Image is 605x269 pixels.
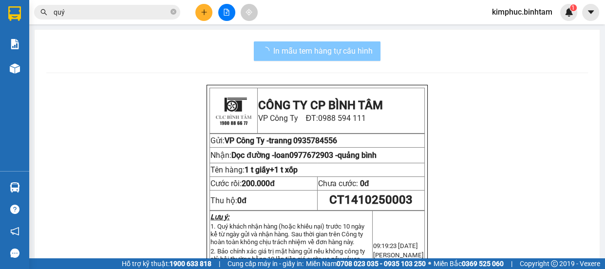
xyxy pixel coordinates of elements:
[210,196,246,205] span: Thu hộ:
[170,9,176,15] span: close-circle
[484,6,560,18] span: kimphuc.binhtam
[223,9,230,16] span: file-add
[170,8,176,17] span: close-circle
[360,179,369,188] span: 0đ
[4,56,18,65] span: Gửi:
[269,136,292,145] span: tranng
[551,260,558,267] span: copyright
[565,8,573,17] img: icon-new-feature
[273,45,373,57] span: In mẫu tem hàng tự cấu hình
[258,114,366,123] span: VP Công Ty ĐT:
[35,34,128,53] span: VP Công Ty ĐT:
[211,89,255,133] img: logo
[237,196,246,205] strong: 0đ
[373,251,424,259] span: [PERSON_NAME]
[570,4,577,11] sup: 1
[83,68,131,77] span: 0977672903 -
[231,151,338,160] span: Dọc đường -
[210,223,364,246] span: 1. Quý khách nhận hàng (hoặc khiếu nại) trước 10 ngày kể từ ngày gửi và nhận hàng. Sau thời gian ...
[35,5,132,33] strong: CÔNG TY CP BÌNH TÂM
[8,6,21,21] img: logo-vxr
[122,258,211,269] span: Hỗ trợ kỹ thuật:
[338,151,377,160] span: quảng bình
[40,9,47,16] span: search
[87,56,131,65] span: 0935784556
[10,63,20,74] img: warehouse-icon
[241,4,258,21] button: aim
[245,165,298,174] span: 1 t giấy+1 t xốp
[4,68,131,77] span: Nhận:
[201,9,208,16] span: plus
[10,205,19,214] span: question-circle
[68,68,131,77] span: loan
[434,258,504,269] span: Miền Bắc
[289,151,338,160] span: 0977672903 -
[10,39,20,49] img: solution-icon
[262,47,273,55] span: loading
[54,7,169,18] input: Tìm tên, số ĐT hoặc mã đơn
[258,98,383,112] strong: CÔNG TY CP BÌNH TÂM
[25,68,131,77] span: Dọc đường -
[4,7,33,51] img: logo
[274,151,338,160] span: loan
[586,8,595,17] span: caret-down
[329,193,413,207] span: CT1410250003
[318,179,369,188] span: Chưa cước:
[337,260,426,268] strong: 0708 023 035 - 0935 103 250
[428,262,431,266] span: ⚪️
[210,165,298,174] span: Tên hàng:
[254,41,380,61] button: In mẫu tem hàng tự cấu hình
[18,56,62,65] span: VP Công Ty -
[293,136,337,145] span: 0935784556
[373,242,418,250] span: 09:19:23 [DATE]
[582,4,599,21] button: caret-down
[210,213,229,221] strong: Lưu ý:
[225,136,269,145] span: VP Công Ty -
[306,258,426,269] span: Miền Nam
[210,179,275,188] span: Cước rồi:
[210,136,225,145] span: Gửi:
[511,258,512,269] span: |
[10,227,19,236] span: notification
[170,260,211,268] strong: 1900 633 818
[571,4,575,11] span: 1
[35,34,128,53] span: 0988 594 111
[10,182,20,192] img: warehouse-icon
[462,260,504,268] strong: 0369 525 060
[219,258,220,269] span: |
[195,4,212,21] button: plus
[62,56,85,65] span: tranng
[242,179,275,188] span: 200.000đ
[210,151,338,160] span: Nhận:
[218,4,235,21] button: file-add
[318,114,366,123] span: 0988 594 111
[246,9,252,16] span: aim
[10,249,19,258] span: message
[227,258,303,269] span: Cung cấp máy in - giấy in:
